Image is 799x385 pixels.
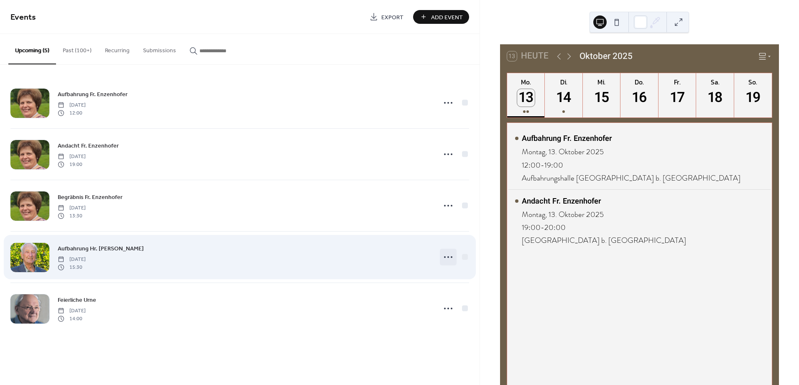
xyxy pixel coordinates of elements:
button: Sa.18 [696,73,734,117]
span: Andacht Fr. Enzenhofer [58,142,119,150]
span: Aufbahrung Fr. Enzenhofer [58,90,128,99]
a: Aufbahrung Hr. [PERSON_NAME] [58,244,144,253]
span: 19:00 [522,222,541,233]
span: 12:00 [522,160,541,171]
div: Mo. [510,77,542,87]
span: 19:00 [58,161,86,168]
button: Recurring [98,34,136,64]
a: Feierliche Urne [58,295,96,305]
span: 12:00 [58,109,86,117]
div: Mi. [585,77,618,87]
div: Oktober 2025 [579,50,633,63]
a: Aufbahrung Fr. Enzenhofer [58,89,128,99]
span: [DATE] [58,102,86,109]
span: 15:30 [58,263,86,271]
div: Aufbahrung Fr. Enzenhofer [522,133,740,144]
div: Andacht Fr. Enzenhofer [522,196,686,207]
div: 16 [631,89,648,107]
button: Fr.17 [659,73,696,117]
a: Andacht Fr. Enzenhofer [58,141,119,150]
a: Begräbnis Fr. Enzenhofer [58,192,123,202]
div: [GEOGRAPHIC_DATA] b. [GEOGRAPHIC_DATA] [522,235,686,246]
div: 13 [517,89,535,107]
span: 20:00 [544,222,566,233]
div: 18 [706,89,724,107]
span: 19:00 [544,160,563,171]
span: 13:30 [58,212,86,219]
div: Do. [623,77,656,87]
button: Add Event [413,10,469,24]
span: Add Event [431,13,463,22]
span: Aufbahrung Hr. [PERSON_NAME] [58,245,144,253]
button: Mo.13 [507,73,545,117]
a: Export [363,10,410,24]
span: [DATE] [58,153,86,161]
span: [DATE] [58,204,86,212]
span: [DATE] [58,256,86,263]
span: Feierliche Urne [58,296,96,305]
div: Sa. [699,77,731,87]
div: 14 [555,89,572,107]
button: Submissions [136,34,183,64]
span: - [541,222,544,233]
div: Montag, 13. Oktober 2025 [522,146,740,157]
div: 15 [593,89,610,107]
div: Aufbahrungshalle [GEOGRAPHIC_DATA] b. [GEOGRAPHIC_DATA] [522,173,740,184]
button: So.19 [734,73,772,117]
button: Di.14 [545,73,582,117]
button: Mi.15 [583,73,620,117]
button: Upcoming (5) [8,34,56,64]
div: Montag, 13. Oktober 2025 [522,209,686,220]
span: Export [381,13,403,22]
div: Di. [547,77,580,87]
span: Events [10,9,36,25]
button: Do.16 [620,73,658,117]
span: 14:00 [58,315,86,322]
span: - [541,160,544,171]
span: [DATE] [58,307,86,315]
button: Past (100+) [56,34,98,64]
div: 17 [669,89,686,107]
div: Fr. [661,77,694,87]
span: Begräbnis Fr. Enzenhofer [58,193,123,202]
div: So. [737,77,769,87]
div: 19 [744,89,762,107]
